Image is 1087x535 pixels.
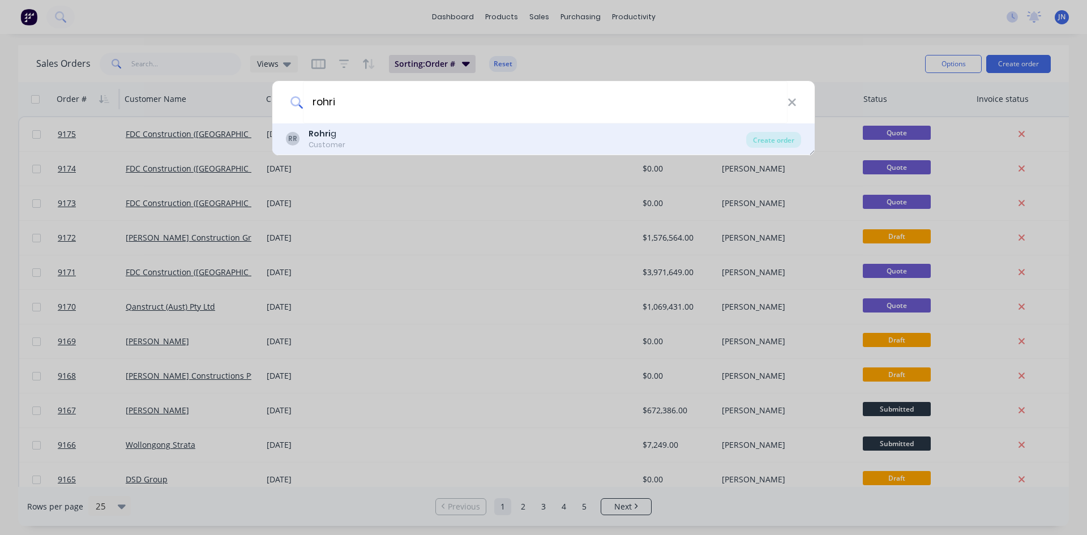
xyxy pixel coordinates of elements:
b: Rohri [309,128,331,139]
div: RR [286,132,299,145]
div: Create order [746,132,801,148]
input: Enter a customer name to create a new order... [303,81,788,123]
div: Customer [309,140,345,150]
div: g [309,128,345,140]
